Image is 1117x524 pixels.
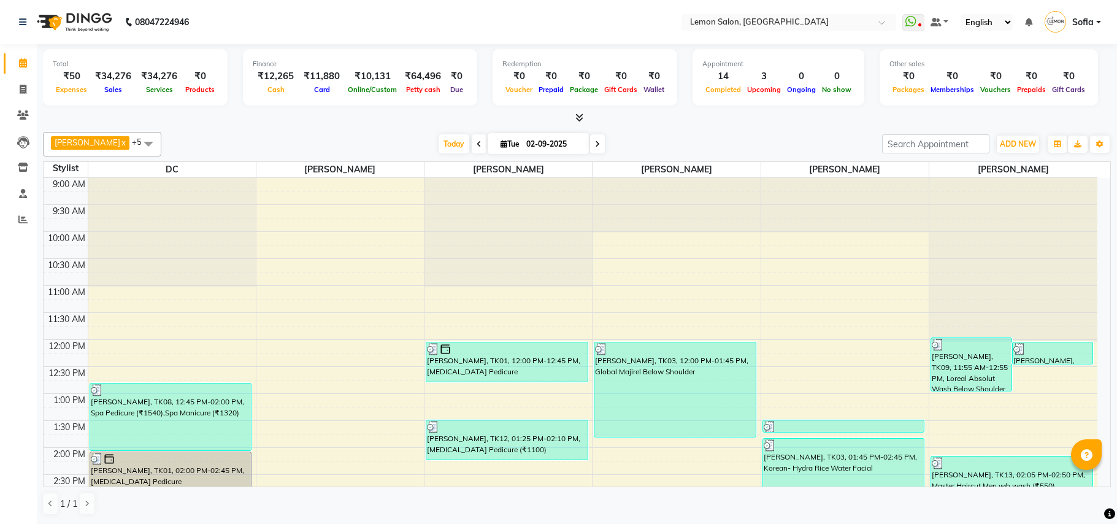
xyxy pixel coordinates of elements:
[594,342,756,437] div: [PERSON_NAME], TK03, 12:00 PM-01:45 PM, Global Majirel Below Shoulder
[264,85,288,94] span: Cash
[889,85,927,94] span: Packages
[426,420,588,460] div: [PERSON_NAME], TK12, 01:25 PM-02:10 PM, [MEDICAL_DATA] Pedicure (₹1100)
[256,162,424,177] span: [PERSON_NAME]
[1000,139,1036,148] span: ADD NEW
[761,162,929,177] span: [PERSON_NAME]
[132,137,151,147] span: +5
[763,439,924,491] div: [PERSON_NAME], TK03, 01:45 PM-02:45 PM, Korean- Hydra Rice Water Facial
[45,286,88,299] div: 11:00 AM
[502,69,535,83] div: ₹0
[101,85,125,94] span: Sales
[51,394,88,407] div: 1:00 PM
[50,205,88,218] div: 9:30 AM
[46,340,88,353] div: 12:00 PM
[50,178,88,191] div: 9:00 AM
[523,135,584,153] input: 2025-09-02
[601,69,640,83] div: ₹0
[744,85,784,94] span: Upcoming
[882,134,989,153] input: Search Appointment
[744,69,784,83] div: 3
[997,136,1039,153] button: ADD NEW
[45,259,88,272] div: 10:30 AM
[889,59,1088,69] div: Other sales
[931,338,1011,391] div: [PERSON_NAME], TK09, 11:55 AM-12:55 PM, Loreal Absolut Wash Below Shoulder (₹660),Blow Dry Below ...
[136,69,182,83] div: ₹34,276
[400,69,446,83] div: ₹64,496
[763,420,924,432] div: [PERSON_NAME], TK10, 01:25 PM-01:40 PM, Threading Eyebrows (₹110)
[1049,85,1088,94] span: Gift Cards
[345,85,400,94] span: Online/Custom
[403,85,443,94] span: Petty cash
[299,69,345,83] div: ₹11,880
[135,5,189,39] b: 08047224946
[1014,85,1049,94] span: Prepaids
[90,69,136,83] div: ₹34,276
[120,137,126,147] a: x
[931,457,1092,496] div: [PERSON_NAME], TK13, 02:05 PM-02:50 PM, Master Haircut Men w/o wash (₹550)
[784,69,819,83] div: 0
[535,69,567,83] div: ₹0
[702,59,854,69] div: Appointment
[784,85,819,94] span: Ongoing
[45,313,88,326] div: 11:30 AM
[1014,69,1049,83] div: ₹0
[889,69,927,83] div: ₹0
[819,69,854,83] div: 0
[55,137,120,147] span: [PERSON_NAME]
[819,85,854,94] span: No show
[311,85,333,94] span: Card
[44,162,88,175] div: Stylist
[535,85,567,94] span: Prepaid
[51,421,88,434] div: 1:30 PM
[88,162,256,177] span: DC
[497,139,523,148] span: Tue
[253,69,299,83] div: ₹12,265
[45,232,88,245] div: 10:00 AM
[447,85,466,94] span: Due
[927,69,977,83] div: ₹0
[426,342,588,382] div: [PERSON_NAME], TK01, 12:00 PM-12:45 PM, [MEDICAL_DATA] Pedicure
[53,85,90,94] span: Expenses
[439,134,469,153] span: Today
[1049,69,1088,83] div: ₹0
[143,85,176,94] span: Services
[502,85,535,94] span: Voucher
[567,85,601,94] span: Package
[60,498,77,511] span: 1 / 1
[1045,11,1066,33] img: Sofia
[90,452,251,491] div: [PERSON_NAME], TK01, 02:00 PM-02:45 PM, [MEDICAL_DATA] Pedicure
[977,69,1014,83] div: ₹0
[90,383,251,450] div: [PERSON_NAME], TK08, 12:45 PM-02:00 PM, Spa Pedicure (₹1540),Spa Manicure (₹1320)
[51,448,88,461] div: 2:00 PM
[182,69,218,83] div: ₹0
[51,475,88,488] div: 2:30 PM
[640,69,667,83] div: ₹0
[1065,475,1105,512] iframe: chat widget
[253,59,467,69] div: Finance
[31,5,115,39] img: logo
[702,85,744,94] span: Completed
[640,85,667,94] span: Wallet
[1072,16,1094,29] span: Sofia
[601,85,640,94] span: Gift Cards
[927,85,977,94] span: Memberships
[929,162,1097,177] span: [PERSON_NAME]
[182,85,218,94] span: Products
[502,59,667,69] div: Redemption
[46,367,88,380] div: 12:30 PM
[567,69,601,83] div: ₹0
[977,85,1014,94] span: Vouchers
[1013,342,1093,364] div: [PERSON_NAME], TK06, 12:00 PM-12:25 PM, [PERSON_NAME] Styling
[446,69,467,83] div: ₹0
[424,162,592,177] span: [PERSON_NAME]
[702,69,744,83] div: 14
[345,69,400,83] div: ₹10,131
[593,162,760,177] span: [PERSON_NAME]
[53,69,90,83] div: ₹50
[53,59,218,69] div: Total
